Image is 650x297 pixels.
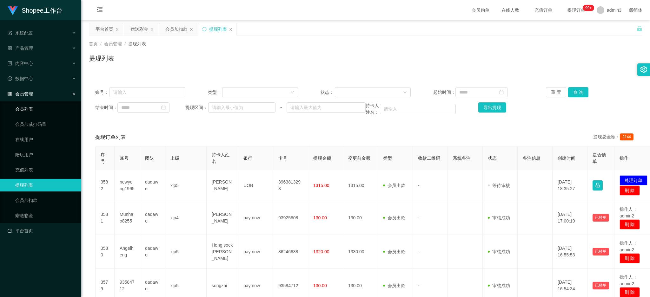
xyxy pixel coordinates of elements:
i: 图标: close [115,28,119,31]
td: 3581 [96,201,115,235]
span: 操作人：admin2 [620,207,637,218]
span: ~ [275,104,287,111]
div: 赠送彩金 [130,23,148,35]
span: 持卡人姓名 [212,152,229,164]
span: 提现订单 [564,8,588,12]
input: 请输入 [380,104,456,114]
td: UOB [238,170,273,201]
i: 图标: close [150,28,154,31]
td: dadawei [140,201,165,235]
td: dadawei [140,235,165,269]
td: xjp5 [165,170,207,201]
span: 系统备注 [453,156,471,161]
span: 等待审核 [488,183,510,188]
i: 图标: table [8,92,12,96]
i: 图标: form [8,31,12,35]
span: 1315.00 [313,183,329,188]
td: 93925608 [273,201,308,235]
span: 数据中心 [8,76,33,81]
span: 起始时间： [433,89,455,96]
a: 提现列表 [15,179,76,191]
span: 系统配置 [8,30,33,36]
span: 状态： [321,89,335,96]
div: 平台首页 [96,23,113,35]
span: 首页 [89,41,98,46]
i: 图标: down [290,90,294,95]
a: 赠送彩金 [15,209,76,222]
td: 3963813293 [273,170,308,201]
img: logo.9652507e.png [8,6,18,15]
td: [DATE] 18:35:27 [553,170,587,201]
a: 图标: dashboard平台首页 [8,224,76,237]
button: 删 除 [620,219,640,229]
span: 状态 [488,156,497,161]
td: 3582 [96,170,115,201]
span: 会员管理 [104,41,122,46]
span: 卡号 [278,156,287,161]
span: 内容中心 [8,61,33,66]
span: 类型 [383,156,392,161]
div: 提现列表 [209,23,227,35]
td: 86246638 [273,235,308,269]
span: 充值订单 [531,8,555,12]
input: 请输入最小值为 [208,102,275,113]
i: 图标: calendar [161,105,166,110]
td: 1315.00 [343,170,378,201]
td: [PERSON_NAME] [207,201,238,235]
a: 会员列表 [15,103,76,115]
span: - [418,283,420,288]
span: 收款二维码 [418,156,440,161]
span: 会员管理 [8,91,33,96]
i: 图标: calendar [499,90,504,94]
span: 变更前金额 [348,156,370,161]
div: 会员加扣款 [165,23,188,35]
span: 1320.00 [313,249,329,254]
span: 账号 [120,156,129,161]
span: 会员出款 [383,249,405,254]
span: 会员出款 [383,215,405,220]
a: 充值列表 [15,164,76,176]
i: 图标: global [629,8,633,12]
button: 重 置 [546,87,566,97]
button: 删 除 [620,185,640,196]
button: 图标: lock [593,180,603,190]
i: 图标: unlock [637,26,642,31]
td: xjp4 [165,201,207,235]
span: 是否锁单 [593,152,606,164]
span: 审核成功 [488,215,510,220]
input: 请输入最大值为 [287,102,366,113]
i: 图标: appstore-o [8,46,12,50]
a: 会员加扣款 [15,194,76,207]
span: / [100,41,102,46]
td: newyong1995 [115,170,140,201]
button: 已锁单 [593,248,609,255]
span: 备注信息 [523,156,541,161]
button: 删 除 [620,253,640,263]
i: 图标: menu-fold [89,0,110,21]
i: 图标: check-circle-o [8,76,12,81]
a: 陪玩用户 [15,148,76,161]
td: [DATE] 17:00:19 [553,201,587,235]
span: 审核成功 [488,283,510,288]
button: 已锁单 [593,282,609,289]
span: 会员出款 [383,283,405,288]
span: - [418,183,420,188]
span: 130.00 [313,283,327,288]
span: 会员出款 [383,183,405,188]
button: 查 询 [568,87,588,97]
span: 持卡人姓名： [366,102,380,116]
td: Munhao8255 [115,201,140,235]
span: - [418,215,420,220]
h1: 提现列表 [89,54,114,63]
span: 提现订单列表 [95,133,126,141]
span: 提现金额 [313,156,331,161]
td: Heng sock [PERSON_NAME] [207,235,238,269]
i: 图标: profile [8,61,12,66]
td: [DATE] 16:55:53 [553,235,587,269]
i: 图标: setting [640,66,647,73]
td: 3580 [96,235,115,269]
td: xjp5 [165,235,207,269]
span: 类型： [208,89,222,96]
span: 结束时间： [95,104,117,111]
td: dadawei [140,170,165,201]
